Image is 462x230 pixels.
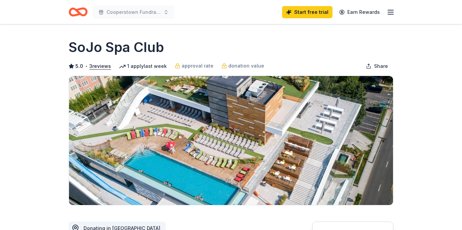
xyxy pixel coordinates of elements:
a: donation value [222,62,264,70]
span: Share [374,62,388,70]
img: Image for SoJo Spa Club [69,76,393,205]
h1: SoJo Spa Club [69,38,164,57]
button: 3reviews [89,62,111,70]
button: Cooperstown Fundraiser [93,5,174,19]
span: donation value [228,62,264,70]
button: Share [361,59,393,73]
span: 5.0 [75,62,83,70]
a: Home [69,4,88,20]
span: Cooperstown Fundraiser [107,8,161,16]
a: approval rate [175,62,213,70]
a: Earn Rewards [335,6,384,18]
div: 1 apply last week [119,62,167,70]
span: • [85,63,88,69]
span: approval rate [182,62,213,70]
a: Start free trial [282,6,332,18]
